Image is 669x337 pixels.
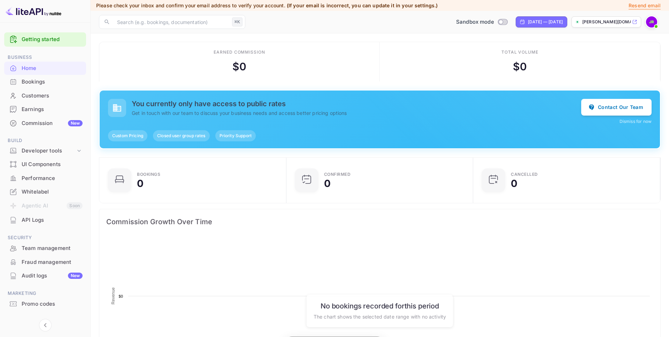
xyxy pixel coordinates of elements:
a: Performance [4,172,86,185]
a: Promo codes [4,297,86,310]
p: Get in touch with our team to discuss your business needs and access better pricing options [132,109,581,117]
div: 0 [511,179,517,188]
div: Bookings [4,75,86,89]
div: [DATE] — [DATE] [528,19,563,25]
a: Getting started [22,36,83,44]
div: Performance [22,174,83,182]
span: Build [4,137,86,144]
h6: No bookings recorded for this period [314,302,446,310]
text: $0 [118,294,123,298]
h5: You currently only have access to public rates [132,100,581,108]
span: Closed user group rates [153,133,209,139]
div: Commission [22,119,83,127]
span: Security [4,234,86,242]
div: Switch to Production mode [453,18,510,26]
div: Bookings [137,172,160,177]
a: Earnings [4,103,86,116]
div: Developer tools [22,147,76,155]
div: Confirmed [324,172,351,177]
a: Team management [4,242,86,254]
span: Please check your inbox and confirm your email address to verify your account. [96,2,285,8]
img: LiteAPI logo [6,6,61,17]
span: Marketing [4,290,86,297]
span: Sandbox mode [456,18,494,26]
span: Commission Growth Over Time [106,216,653,227]
div: ⌘K [232,17,243,26]
p: Resend email [629,2,661,9]
div: Whitelabel [4,185,86,199]
div: Home [22,64,83,72]
div: Earnings [22,105,83,113]
img: John Richards [646,16,657,28]
div: Fraud management [22,258,83,266]
a: API Logs [4,213,86,226]
div: Earned commission [214,49,265,55]
a: UI Components [4,158,86,171]
a: CommissionNew [4,117,86,130]
div: Audit logs [22,272,83,280]
a: Fraud management [4,256,86,268]
div: API Logs [22,216,83,224]
span: Business [4,54,86,61]
a: Whitelabel [4,185,86,198]
div: $ 0 [232,59,246,75]
div: Team management [22,244,83,252]
div: Audit logsNew [4,269,86,283]
div: Whitelabel [22,188,83,196]
div: UI Components [22,160,83,168]
button: Collapse navigation [39,319,52,331]
p: The chart shows the selected date range with no activity [314,313,446,320]
span: Custom Pricing [108,133,147,139]
div: 0 [137,179,144,188]
a: Home [4,62,86,75]
text: Revenue [111,287,116,304]
div: Customers [22,92,83,100]
a: Bookings [4,75,86,88]
button: Contact Our Team [581,99,652,116]
div: 0 [324,179,331,188]
div: Bookings [22,78,83,86]
div: CANCELLED [511,172,538,177]
button: Dismiss for now [620,118,652,125]
div: Customers [4,89,86,103]
div: Total volume [501,49,539,55]
span: Priority Support [215,133,256,139]
a: Audit logsNew [4,269,86,282]
div: New [68,273,83,279]
input: Search (e.g. bookings, documentation) [113,15,229,29]
div: Promo codes [22,300,83,308]
span: (If your email is incorrect, you can update it in your settings.) [287,2,438,8]
a: Customers [4,89,86,102]
p: [PERSON_NAME][DOMAIN_NAME]... [582,19,631,25]
div: New [68,120,83,126]
div: Developer tools [4,145,86,157]
div: $ 0 [513,59,527,75]
div: Getting started [4,32,86,47]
